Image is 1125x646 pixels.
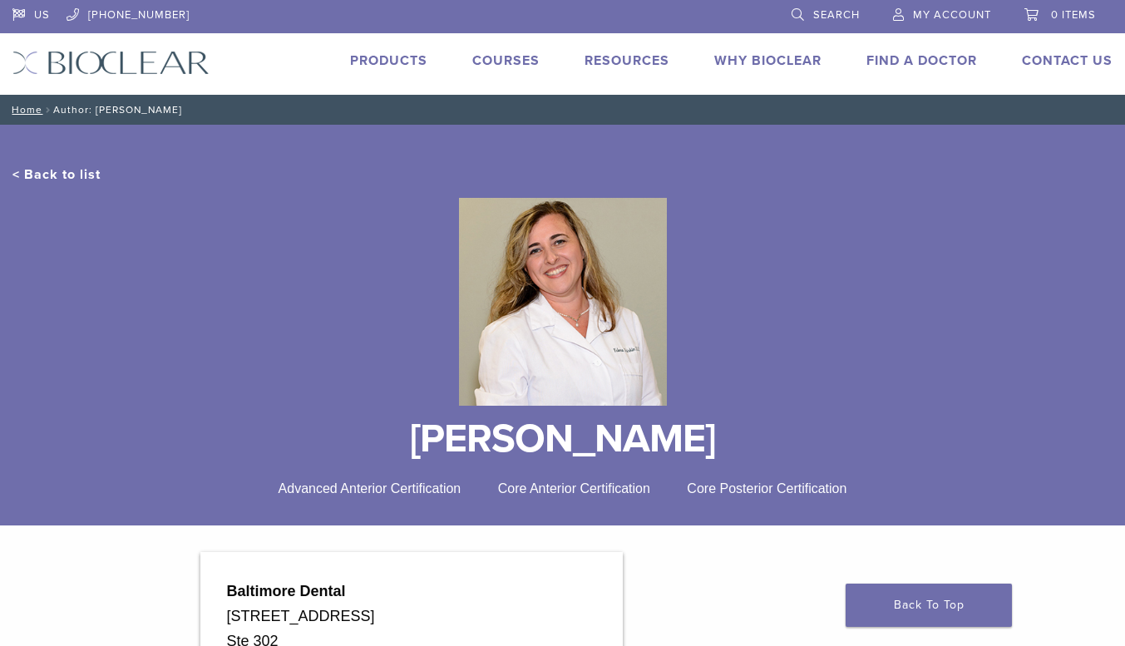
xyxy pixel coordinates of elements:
[227,583,346,599] strong: Baltimore Dental
[12,419,1113,459] h1: [PERSON_NAME]
[350,52,427,69] a: Products
[714,52,822,69] a: Why Bioclear
[459,198,667,406] img: Bioclear
[472,52,540,69] a: Courses
[813,8,860,22] span: Search
[866,52,977,69] a: Find A Doctor
[498,481,650,496] span: Core Anterior Certification
[12,51,210,75] img: Bioclear
[585,52,669,69] a: Resources
[913,8,991,22] span: My Account
[12,166,101,183] a: < Back to list
[42,106,53,114] span: /
[1022,52,1113,69] a: Contact Us
[279,481,461,496] span: Advanced Anterior Certification
[7,104,42,116] a: Home
[846,584,1012,627] a: Back To Top
[227,604,597,629] div: [STREET_ADDRESS]
[687,481,846,496] span: Core Posterior Certification
[1051,8,1096,22] span: 0 items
